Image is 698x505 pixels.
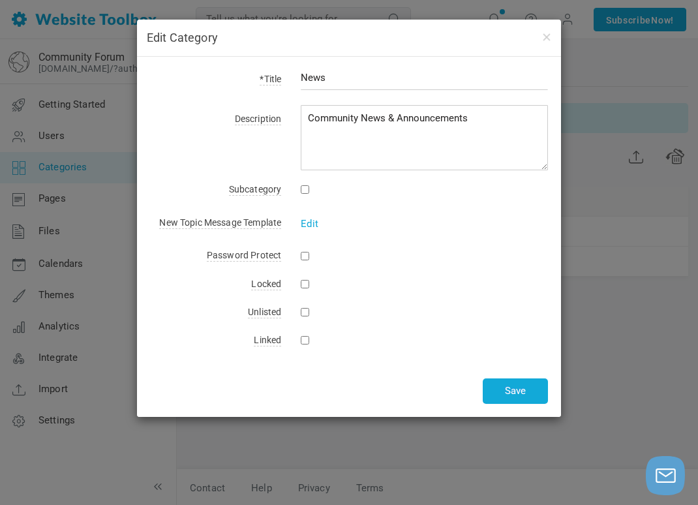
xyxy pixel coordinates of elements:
span: Linked [254,335,281,346]
span: Description [235,114,282,125]
h4: Edit Category [147,29,551,46]
span: Unlisted [248,307,281,318]
span: *Title [260,74,281,85]
span: Password Protect [207,250,281,262]
span: Subcategory [229,184,282,196]
button: Save [483,378,548,404]
span: New Topic Message Template [159,217,281,229]
button: Launch chat [646,456,685,495]
span: Locked [251,279,281,290]
a: Edit [301,218,318,230]
textarea: Community News & Announcements [301,105,548,170]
